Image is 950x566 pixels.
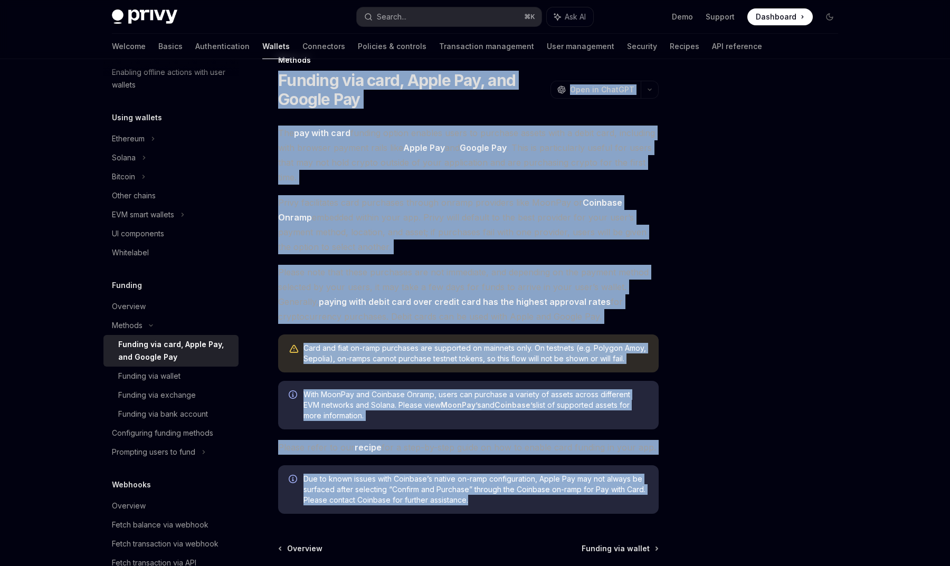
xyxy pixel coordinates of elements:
[112,189,156,202] div: Other chains
[112,208,174,221] div: EVM smart wallets
[302,34,345,59] a: Connectors
[357,7,541,26] button: Search...⌘K
[756,12,796,22] span: Dashboard
[112,34,146,59] a: Welcome
[103,424,239,443] a: Configuring funding methods
[547,34,614,59] a: User management
[112,319,142,332] div: Methods
[278,195,659,254] span: Privy facilitates card purchases through onramp providers like MoonPay or embedded within your ap...
[103,367,239,386] a: Funding via wallet
[103,297,239,316] a: Overview
[118,370,180,382] div: Funding via wallet
[103,496,239,515] a: Overview
[303,389,648,421] span: With MoonPay and Coinbase Onramp, users can purchase a variety of assets across different EVM net...
[550,81,641,99] button: Open in ChatGPT
[294,128,350,138] strong: pay with card
[278,55,659,65] div: Methods
[565,12,586,22] span: Ask AI
[118,389,196,401] div: Funding via exchange
[403,142,445,153] strong: Apple Pay
[262,34,290,59] a: Wallets
[821,8,838,25] button: Toggle dark mode
[112,170,135,183] div: Bitcoin
[112,246,149,259] div: Whitelabel
[103,224,239,243] a: UI components
[524,13,535,21] span: ⌘ K
[278,71,546,109] h1: Funding via card, Apple Pay, and Google Pay
[441,400,481,410] a: MoonPay’s
[118,338,232,363] div: Funding via card, Apple Pay, and Google Pay
[103,515,239,534] a: Fetch balance via webhook
[706,12,735,22] a: Support
[112,66,232,91] div: Enabling offline actions with user wallets
[112,478,151,491] h5: Webhooks
[582,543,650,554] span: Funding via wallet
[112,300,146,313] div: Overview
[278,440,659,455] span: Please refer to our for a step-by-step guide on how to enable card funding in your app.
[112,519,208,531] div: Fetch balance via webhook
[439,34,534,59] a: Transaction management
[103,63,239,94] a: Enabling offline actions with user wallets
[627,34,657,59] a: Security
[112,111,162,124] h5: Using wallets
[112,151,136,164] div: Solana
[547,7,593,26] button: Ask AI
[570,84,634,95] span: Open in ChatGPT
[103,186,239,205] a: Other chains
[112,446,195,458] div: Prompting users to fund
[103,335,239,367] a: Funding via card, Apple Pay, and Google Pay
[112,279,142,292] h5: Funding
[670,34,699,59] a: Recipes
[289,475,299,485] svg: Info
[278,265,659,324] span: Please note that these purchases are not immediate, and depending on the payment method selected ...
[278,126,659,185] span: The funding option enables users to purchase assets with a debit card, including with browser pay...
[195,34,250,59] a: Authentication
[460,142,507,153] strong: Google Pay
[303,474,648,505] span: Due to known issues with Coinbase’s native on-ramp configuration, Apple Pay may not always be sur...
[112,227,164,240] div: UI components
[582,543,658,554] a: Funding via wallet
[289,344,299,354] svg: Warning
[112,9,177,24] img: dark logo
[279,543,322,554] a: Overview
[289,390,299,401] svg: Info
[712,34,762,59] a: API reference
[672,12,693,22] a: Demo
[103,534,239,553] a: Fetch transaction via webhook
[495,400,536,410] a: Coinbase’s
[112,538,218,550] div: Fetch transaction via webhook
[103,405,239,424] a: Funding via bank account
[355,442,382,453] a: recipe
[158,34,183,59] a: Basics
[358,34,426,59] a: Policies & controls
[112,427,213,439] div: Configuring funding methods
[103,243,239,262] a: Whitelabel
[747,8,813,25] a: Dashboard
[287,543,322,554] span: Overview
[112,132,145,145] div: Ethereum
[377,11,406,23] div: Search...
[303,343,648,364] div: Card and fiat on-ramp purchases are supported on mainnets only. On testnets (e.g. Polygon Amoy, S...
[112,500,146,512] div: Overview
[103,386,239,405] a: Funding via exchange
[118,408,208,420] div: Funding via bank account
[319,296,611,307] strong: paying with debit card over credit card has the highest approval rates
